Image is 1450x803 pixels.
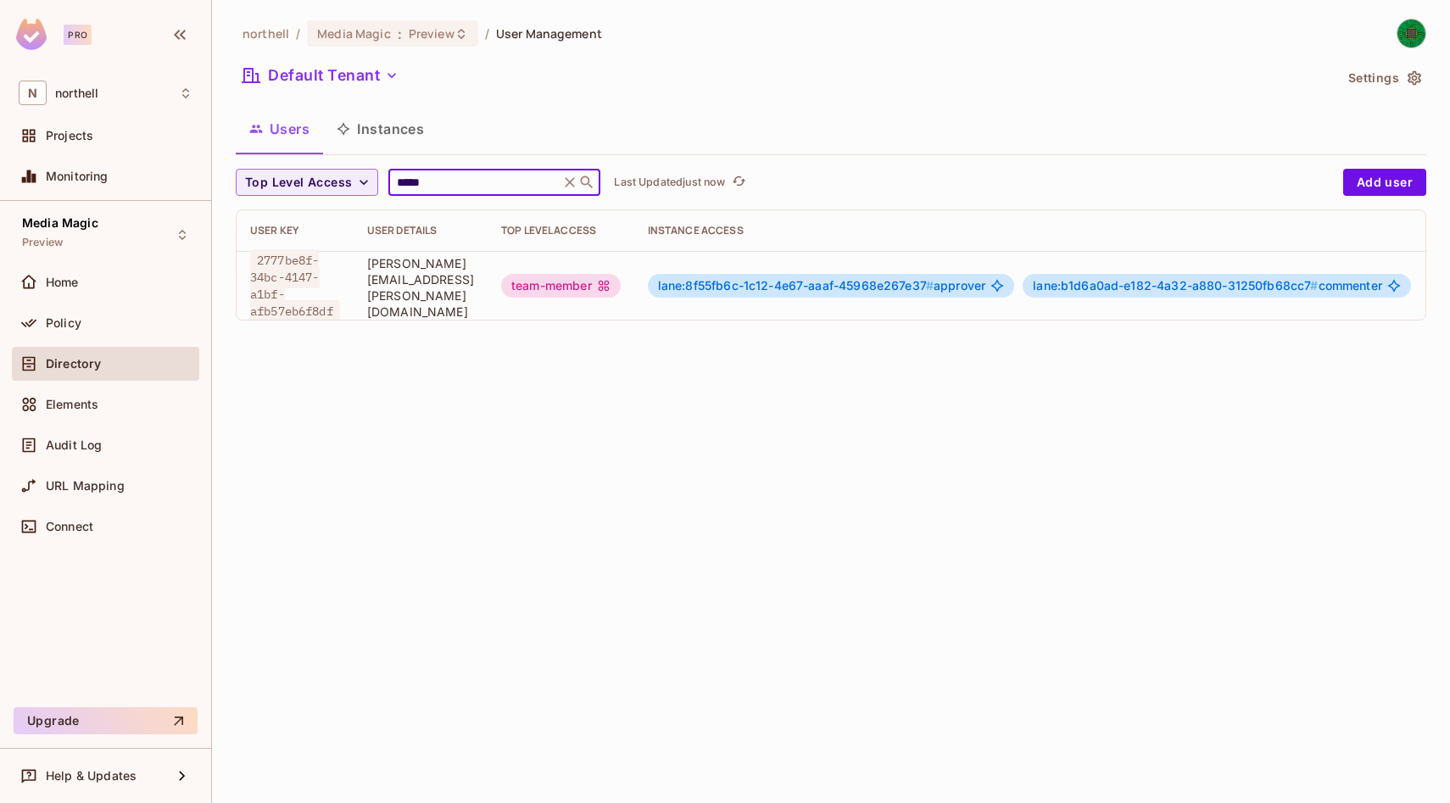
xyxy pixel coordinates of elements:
span: the active workspace [243,25,289,42]
span: Connect [46,520,93,533]
span: Projects [46,129,93,142]
span: [PERSON_NAME][EMAIL_ADDRESS][PERSON_NAME][DOMAIN_NAME] [367,255,474,320]
div: User Key [250,224,340,237]
span: refresh [732,174,746,191]
span: URL Mapping [46,479,125,493]
button: Default Tenant [236,62,405,89]
span: Media Magic [317,25,390,42]
button: refresh [728,172,749,192]
span: Media Magic [22,216,98,230]
span: Policy [46,316,81,330]
button: Settings [1341,64,1426,92]
span: Click to refresh data [725,172,749,192]
span: # [1310,278,1318,293]
div: User Details [367,224,474,237]
li: / [485,25,489,42]
span: 2777be8f-34bc-4147-a1bf-afb57eb6f8df [250,249,340,322]
span: Monitoring [46,170,109,183]
button: Users [236,108,323,150]
span: Elements [46,398,98,411]
span: lane:8f55fb6c-1c12-4e67-aaaf-45968e267e37 [658,278,934,293]
span: User Management [496,25,602,42]
p: Last Updated just now [614,176,725,189]
div: Top Level Access [501,224,621,237]
button: Instances [323,108,438,150]
span: Help & Updates [46,769,137,783]
span: Workspace: northell [55,86,98,100]
li: / [296,25,300,42]
span: N [19,81,47,105]
img: SReyMgAAAABJRU5ErkJggg== [16,19,47,50]
button: Top Level Access [236,169,378,196]
span: Preview [409,25,455,42]
span: Directory [46,357,101,371]
div: Instance Access [648,224,1445,237]
span: lane:b1d6a0ad-e182-4a32-a880-31250fb68cc7 [1033,278,1318,293]
div: + 1 [1419,272,1444,299]
span: Top Level Access [245,172,352,193]
span: # [926,278,934,293]
div: team-member [501,274,621,298]
img: Harsh Dhakan [1397,20,1425,47]
span: Home [46,276,79,289]
span: Preview [22,236,63,249]
div: Pro [64,25,92,45]
span: approver [658,279,986,293]
span: : [397,27,403,41]
span: Audit Log [46,438,102,452]
button: Add user [1343,169,1426,196]
span: commenter [1033,279,1382,293]
button: Upgrade [14,707,198,734]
